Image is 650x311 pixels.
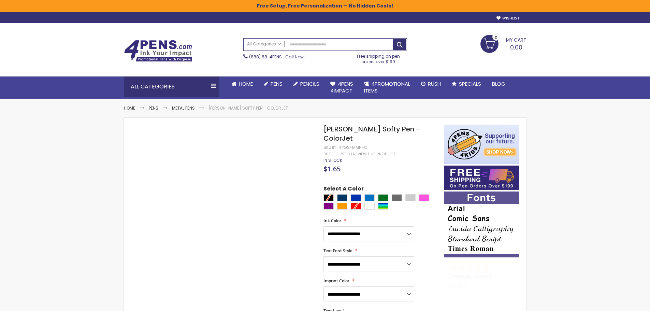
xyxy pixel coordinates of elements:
span: [PERSON_NAME] [449,273,494,280]
a: Rush [416,76,446,91]
a: Blog [487,76,511,91]
div: Green [378,194,388,201]
img: 4Pens Custom Pens and Promotional Products [124,40,192,62]
iframe: Google Customer Reviews [594,293,650,311]
img: 4pens 4 kids [444,125,519,164]
span: Pens [271,80,283,87]
li: [PERSON_NAME] Softy Pen - ColorJet [208,105,288,111]
img: font-personalization-examples [444,192,519,257]
a: Home [124,105,135,111]
div: All Categories [124,76,219,97]
span: Pencils [300,80,319,87]
div: Navy Blue [337,194,347,201]
div: Fantastic [449,284,515,289]
span: $1.65 [323,164,341,173]
div: Purple [323,203,334,210]
a: 0.00 0 [480,35,526,52]
strong: SKU [323,144,336,150]
span: Blog [492,80,505,87]
a: Pens [258,76,288,91]
div: Blue Light [364,194,375,201]
span: Imprint Color [323,278,349,284]
a: Home [226,76,258,91]
a: Pencils [288,76,325,91]
span: Ink Color [323,218,341,224]
span: 0.00 [510,43,522,52]
span: 0 [495,34,497,41]
span: Rush [428,80,441,87]
span: In stock [323,157,342,163]
div: Assorted [378,203,388,210]
a: Be the first to review this product [323,152,395,157]
span: Home [239,80,253,87]
div: Grey Light [405,194,416,201]
span: 4PROMOTIONAL ITEMS [364,80,410,94]
img: Free shipping on orders over $199 [444,166,519,190]
a: (888) 88-4PENS [249,54,282,60]
span: Specials [459,80,481,87]
span: Select A Color [323,185,364,194]
a: Specials [446,76,487,91]
a: All Categories [244,39,285,50]
span: All Categories [247,41,281,47]
span: Text Font Style [323,248,352,254]
span: 4Pens 4impact [330,80,353,94]
div: White [364,203,375,210]
span: [PERSON_NAME] Softy Pen - ColorJet [323,124,420,143]
a: 4PROMOTIONALITEMS [359,76,416,99]
div: Free shipping on pen orders over $199 [350,51,407,65]
div: Pink [419,194,429,201]
a: 4Pens4impact [325,76,359,99]
a: Wishlist [496,16,519,21]
a: Metal Pens [172,105,195,111]
div: Grey [392,194,402,201]
div: Blue [351,194,361,201]
div: Availability [323,158,342,163]
div: 4PGS-MMN-C [339,145,367,150]
div: Orange [337,203,347,210]
span: - Call Now! [249,54,305,60]
a: Pens [149,105,158,111]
